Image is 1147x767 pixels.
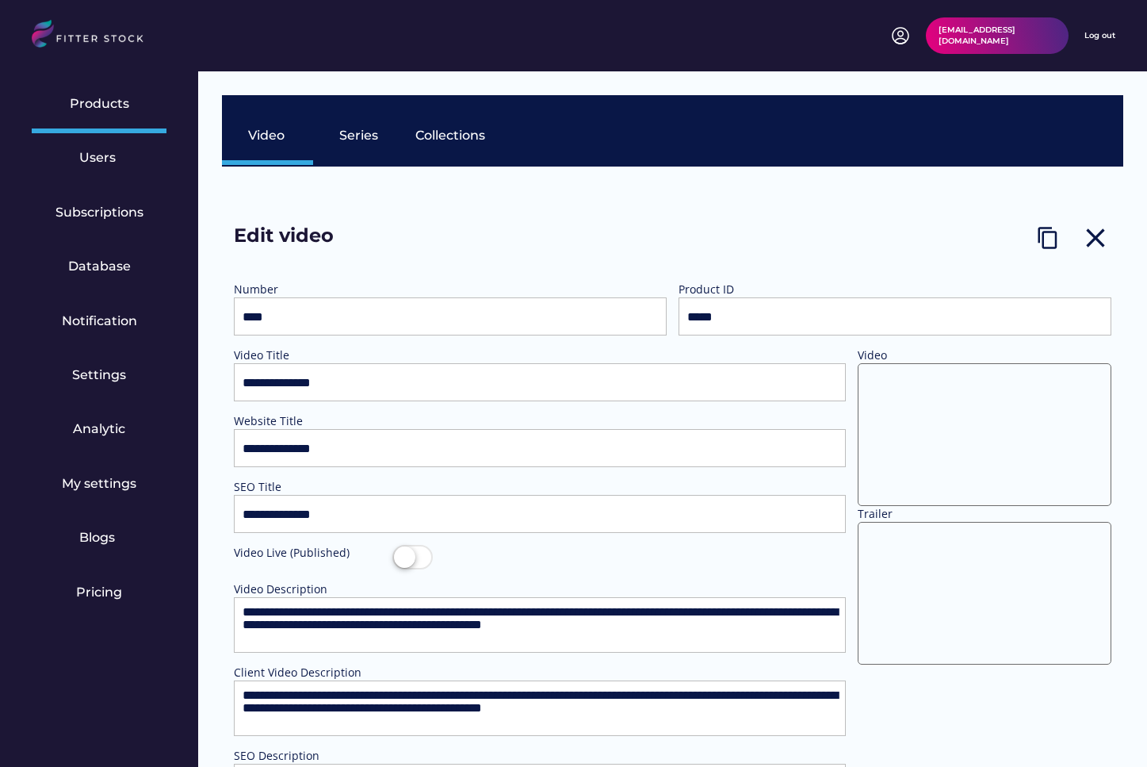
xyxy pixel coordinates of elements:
[62,475,136,493] div: My settings
[858,347,1016,363] div: Video
[234,748,392,764] div: SEO Description
[939,25,1056,47] div: [EMAIL_ADDRESS][DOMAIN_NAME]
[55,204,143,221] div: Subscriptions
[234,347,392,363] div: Video Title
[234,413,392,429] div: Website Title
[234,545,392,561] div: Video Live (Published)
[248,127,288,144] div: Video
[234,282,392,297] div: Number
[234,665,392,681] div: Client Video Description
[415,127,485,144] div: Collections
[79,149,119,167] div: Users
[1080,222,1111,254] button: close
[234,479,392,495] div: SEO Title
[32,20,157,52] img: LOGO.svg
[1080,704,1131,751] iframe: chat widget
[234,222,392,258] div: Edit video
[72,366,126,384] div: Settings
[76,584,122,601] div: Pricing
[234,581,392,597] div: Video Description
[1084,30,1115,41] div: Log out
[339,127,379,144] div: Series
[858,506,1016,522] div: Trailer
[68,258,131,275] div: Database
[891,26,910,45] img: profile-circle.svg
[679,282,837,297] div: Product ID
[62,313,137,330] div: Notification
[79,529,119,546] div: Blogs
[70,95,129,113] div: Products
[1056,632,1135,705] iframe: chat widget
[73,420,125,438] div: Analytic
